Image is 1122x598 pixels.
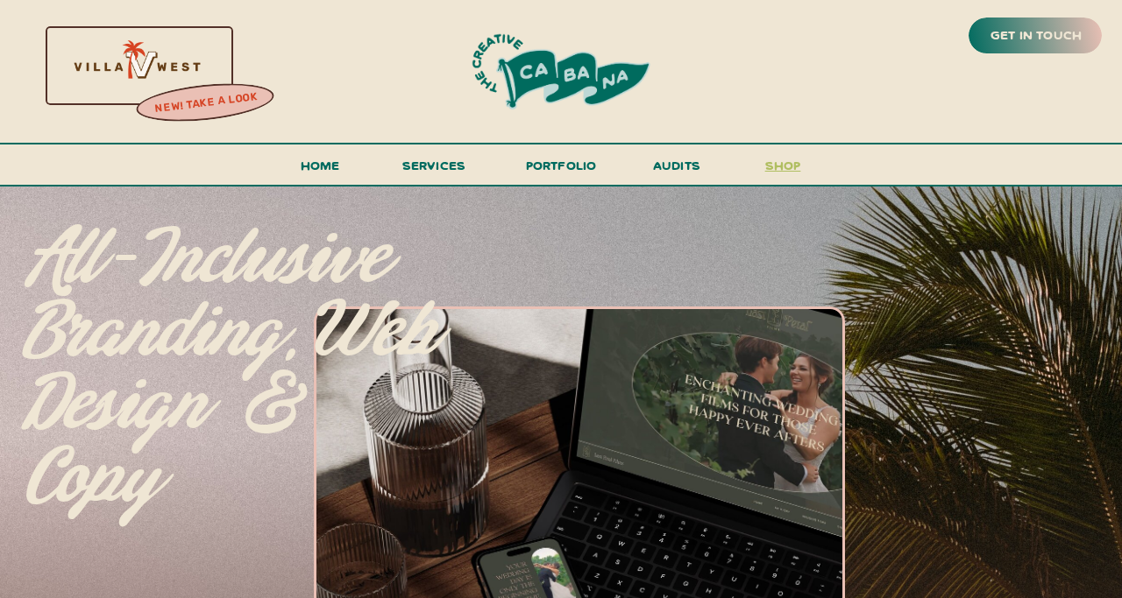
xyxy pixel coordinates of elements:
[293,154,347,186] a: Home
[25,223,444,471] p: All-inclusive branding, web design & copy
[402,157,466,173] span: services
[650,154,703,185] a: audits
[134,86,278,121] a: new! take a look
[520,154,602,186] a: portfolio
[987,24,1085,48] a: get in touch
[741,154,825,185] a: shop
[397,154,471,186] a: services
